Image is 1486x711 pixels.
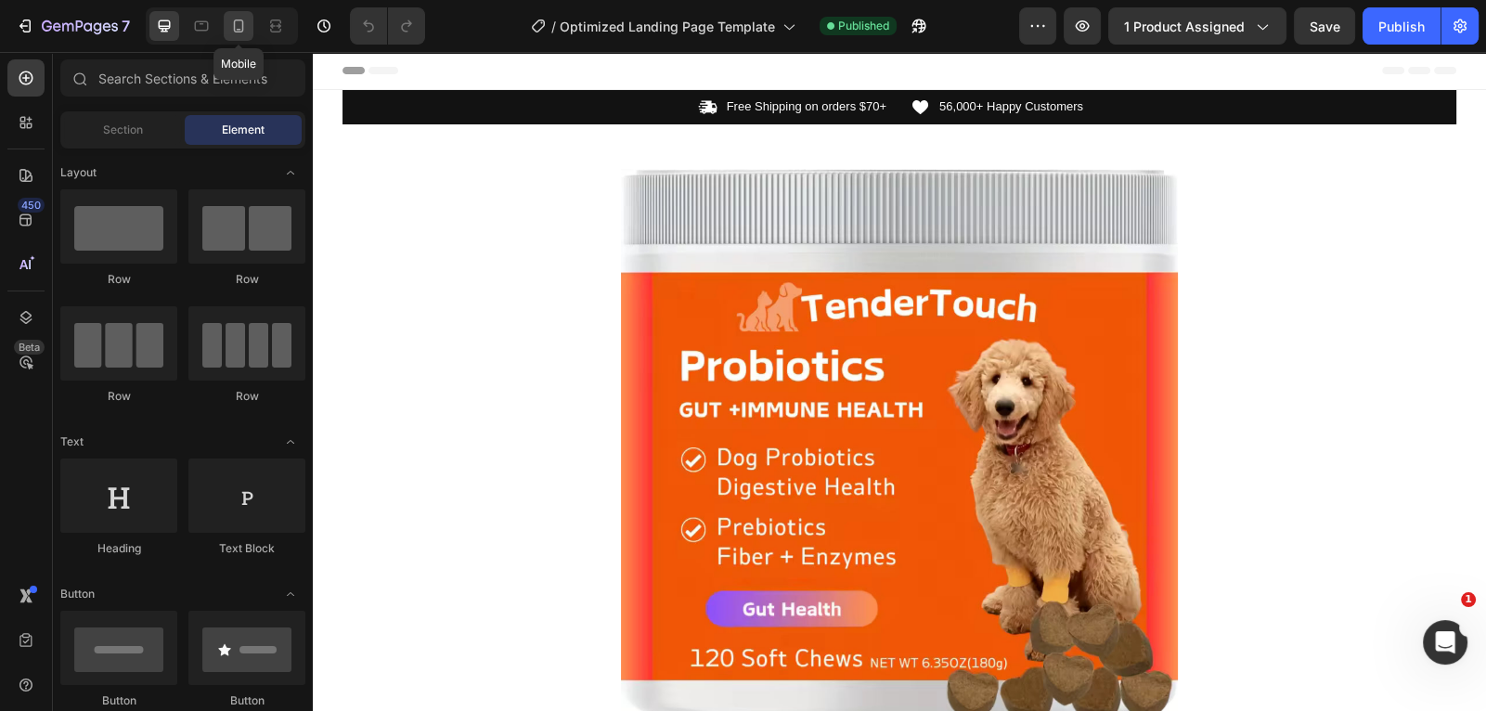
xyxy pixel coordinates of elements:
[1310,19,1340,34] span: Save
[188,540,305,557] div: Text Block
[276,427,305,457] span: Toggle open
[60,388,177,405] div: Row
[276,579,305,609] span: Toggle open
[60,586,95,602] span: Button
[60,271,177,288] div: Row
[188,692,305,709] div: Button
[838,18,889,34] span: Published
[1124,17,1245,36] span: 1 product assigned
[122,15,130,37] p: 7
[188,271,305,288] div: Row
[60,164,97,181] span: Layout
[60,59,305,97] input: Search Sections & Elements
[276,158,305,187] span: Toggle open
[60,433,84,450] span: Text
[1363,7,1441,45] button: Publish
[313,52,1486,711] iframe: Design area
[350,7,425,45] div: Undo/Redo
[60,540,177,557] div: Heading
[188,388,305,405] div: Row
[1378,17,1425,36] div: Publish
[14,340,45,355] div: Beta
[18,198,45,213] div: 450
[1423,620,1467,665] iframe: Intercom live chat
[103,122,143,138] span: Section
[1294,7,1355,45] button: Save
[60,692,177,709] div: Button
[551,17,556,36] span: /
[1108,7,1286,45] button: 1 product assigned
[560,17,775,36] span: Optimized Landing Page Template
[1461,592,1476,607] span: 1
[222,122,265,138] span: Element
[7,7,138,45] button: 7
